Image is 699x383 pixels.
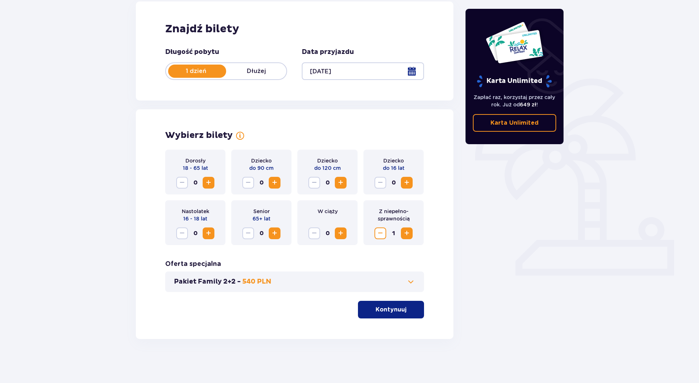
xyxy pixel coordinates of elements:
[322,177,333,189] span: 0
[269,177,280,189] button: Zwiększ
[335,227,347,239] button: Zwiększ
[166,67,226,75] p: 1 dzień
[165,48,219,56] p: Długość pobytu
[317,157,338,164] p: Dziecko
[388,227,399,239] span: 1
[183,164,208,172] p: 18 - 65 lat
[520,102,536,107] span: 649 zł
[476,75,553,88] p: Karta Unlimited
[374,177,386,189] button: Zmniejsz
[314,164,341,172] p: do 120 cm
[376,306,406,314] p: Kontynuuj
[358,301,424,318] button: Kontynuuj
[174,277,241,286] p: Pakiet Family 2+2 -
[485,21,544,64] img: Dwie karty całoroczne do Suntago z napisem 'UNLIMITED RELAX', na białym tle z tropikalnymi liśćmi...
[226,67,286,75] p: Dłużej
[401,177,413,189] button: Zwiększ
[308,177,320,189] button: Zmniejsz
[176,177,188,189] button: Zmniejsz
[256,177,267,189] span: 0
[369,208,418,222] p: Z niepełno­sprawnością
[383,157,404,164] p: Dziecko
[388,177,399,189] span: 0
[242,227,254,239] button: Zmniejsz
[383,164,405,172] p: do 16 lat
[335,177,347,189] button: Zwiększ
[401,227,413,239] button: Zwiększ
[183,215,207,222] p: 16 - 18 lat
[251,157,272,164] p: Dziecko
[165,130,233,141] h2: Wybierz bilety
[165,260,221,269] h3: Oferta specjalna
[269,227,280,239] button: Zwiększ
[182,208,209,215] p: Nastolatek
[242,277,271,286] p: 540 PLN
[174,277,415,286] button: Pakiet Family 2+2 -540 PLN
[256,227,267,239] span: 0
[302,48,354,56] p: Data przyjazdu
[189,227,201,239] span: 0
[490,119,539,127] p: Karta Unlimited
[253,208,270,215] p: Senior
[203,227,214,239] button: Zwiększ
[473,94,557,108] p: Zapłać raz, korzystaj przez cały rok. Już od !
[318,208,338,215] p: W ciąży
[322,227,333,239] span: 0
[253,215,271,222] p: 65+ lat
[308,227,320,239] button: Zmniejsz
[242,177,254,189] button: Zmniejsz
[473,114,557,132] a: Karta Unlimited
[165,22,424,36] h2: Znajdź bilety
[374,227,386,239] button: Zmniejsz
[185,157,206,164] p: Dorosły
[249,164,274,172] p: do 90 cm
[189,177,201,189] span: 0
[203,177,214,189] button: Zwiększ
[176,227,188,239] button: Zmniejsz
